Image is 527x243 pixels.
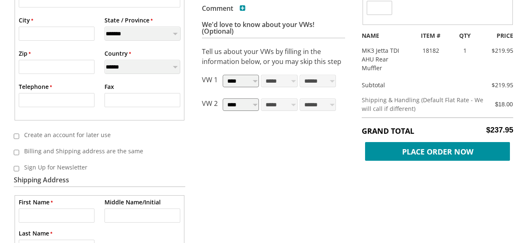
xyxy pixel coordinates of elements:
span: Place Order Now [365,142,510,161]
p: VW 1 [202,75,218,90]
div: QTY [451,31,479,40]
label: Billing and Shipping address are the same [19,144,174,158]
p: VW 2 [202,98,218,114]
h5: Grand Total [362,126,513,136]
label: Country [104,49,131,58]
div: $219.95 [478,46,520,55]
div: $219.95 [487,81,513,89]
td: Shipping & Handling (Default Flat Rate - We will call if different) [362,91,491,118]
div: 18182 [410,46,451,55]
label: Last Name [19,229,52,238]
h3: Comment [202,5,246,12]
div: 1 [451,46,479,55]
div: ITEM # [410,31,451,40]
label: State / Province [104,16,153,25]
h3: We'd love to know about your VWs! (Optional) [202,21,345,38]
label: Create an account for later use [19,128,174,142]
div: PRICE [478,31,520,40]
p: Tell us about your VWs by filling in the information below, or you may skip this step [202,47,345,66]
label: City [19,16,33,25]
label: First Name [19,198,53,206]
button: Place Order Now [362,140,513,159]
label: Middle Name/Initial [104,198,161,206]
label: Telephone [19,82,52,91]
div: NAME [355,31,410,40]
div: MK3 Jetta TDI AHU Rear Muffler [355,46,410,72]
span: $237.95 [486,126,513,135]
label: Zip [19,49,31,58]
div: Subtotal [355,81,487,89]
label: Sign Up for Newsletter [19,160,174,174]
span: $18.00 [495,101,513,108]
label: Fax [104,82,114,91]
